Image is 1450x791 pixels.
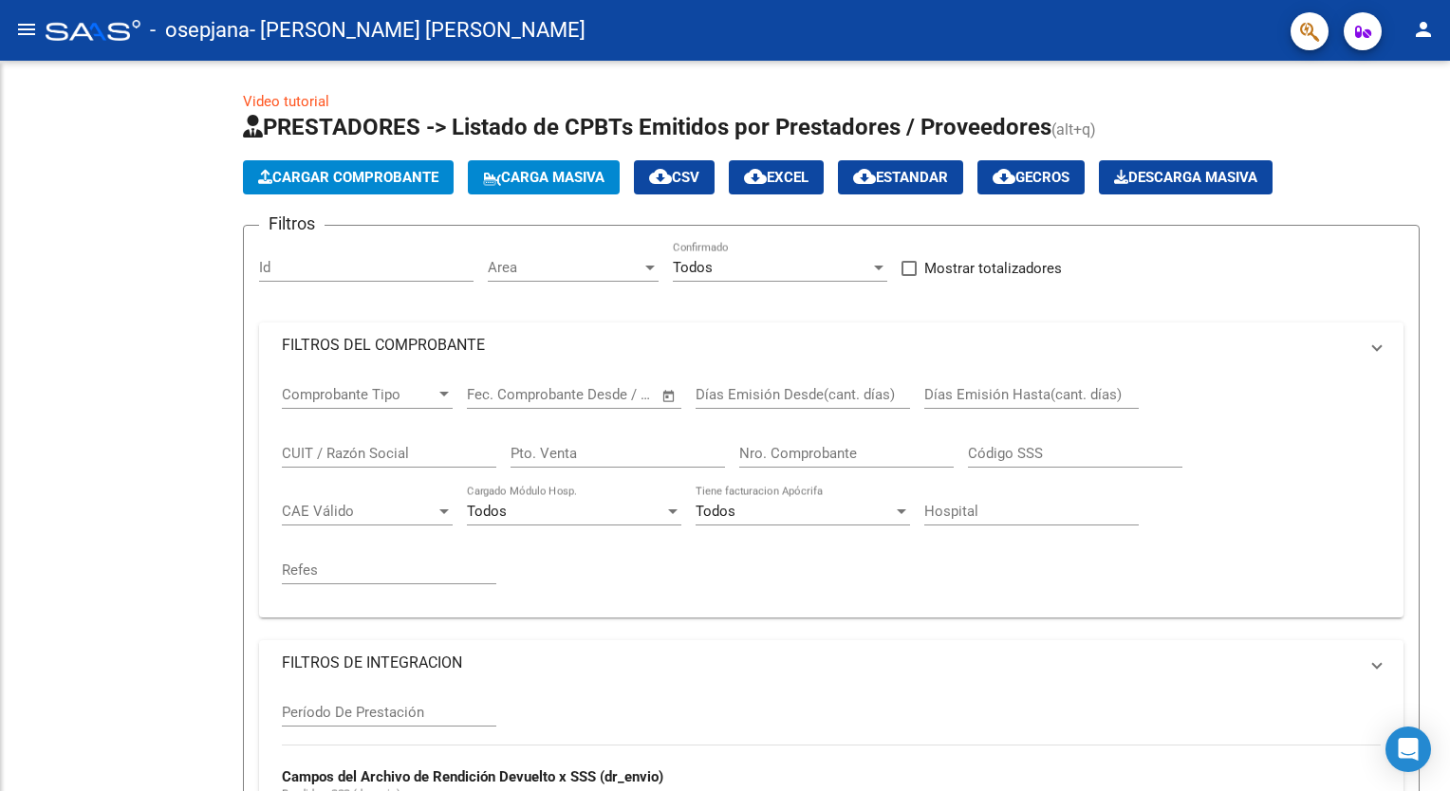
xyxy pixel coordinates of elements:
[243,93,329,110] a: Video tutorial
[838,160,963,194] button: Estandar
[258,169,438,186] span: Cargar Comprobante
[744,165,767,188] mat-icon: cloud_download
[467,503,507,520] span: Todos
[993,165,1015,188] mat-icon: cloud_download
[243,160,454,194] button: Cargar Comprobante
[1099,160,1273,194] app-download-masive: Descarga masiva de comprobantes (adjuntos)
[853,169,948,186] span: Estandar
[649,169,699,186] span: CSV
[977,160,1085,194] button: Gecros
[468,160,620,194] button: Carga Masiva
[259,322,1404,368] mat-expansion-panel-header: FILTROS DEL COMPROBANTE
[150,9,250,51] span: - osepjana
[483,169,604,186] span: Carga Masiva
[744,169,809,186] span: EXCEL
[561,386,653,403] input: Fecha fin
[1051,120,1096,138] span: (alt+q)
[853,165,876,188] mat-icon: cloud_download
[282,653,1358,673] mat-panel-title: FILTROS DE INTEGRACION
[649,165,672,188] mat-icon: cloud_download
[673,259,713,276] span: Todos
[659,385,680,407] button: Open calendar
[924,257,1062,280] span: Mostrar totalizadores
[729,160,824,194] button: EXCEL
[243,114,1051,140] span: PRESTADORES -> Listado de CPBTs Emitidos por Prestadores / Proveedores
[634,160,715,194] button: CSV
[15,18,38,41] mat-icon: menu
[282,503,436,520] span: CAE Válido
[488,259,641,276] span: Area
[1114,169,1257,186] span: Descarga Masiva
[282,335,1358,356] mat-panel-title: FILTROS DEL COMPROBANTE
[467,386,544,403] input: Fecha inicio
[1412,18,1435,41] mat-icon: person
[259,211,325,237] h3: Filtros
[282,768,663,785] strong: Campos del Archivo de Rendición Devuelto x SSS (dr_envio)
[259,640,1404,686] mat-expansion-panel-header: FILTROS DE INTEGRACION
[250,9,586,51] span: - [PERSON_NAME] [PERSON_NAME]
[259,368,1404,617] div: FILTROS DEL COMPROBANTE
[1099,160,1273,194] button: Descarga Masiva
[696,503,735,520] span: Todos
[282,386,436,403] span: Comprobante Tipo
[1385,727,1431,772] div: Open Intercom Messenger
[993,169,1069,186] span: Gecros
